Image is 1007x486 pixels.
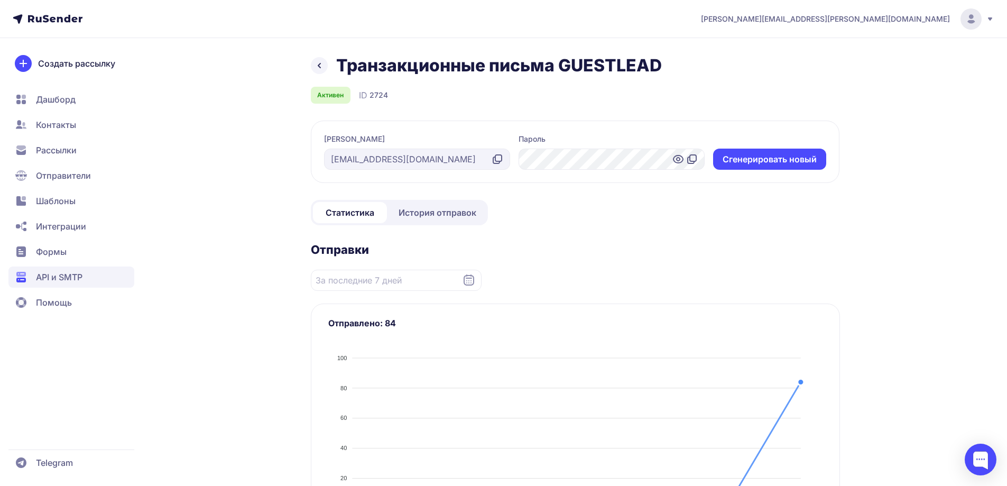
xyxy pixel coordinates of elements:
[36,93,76,106] span: Дашборд
[399,206,476,219] span: История отправок
[317,91,344,99] span: Активен
[36,220,86,233] span: Интеграции
[36,271,82,283] span: API и SMTP
[337,355,347,361] tspan: 100
[359,89,388,102] div: ID
[313,202,387,223] a: Статистика
[519,134,546,144] label: Пароль
[713,149,826,170] button: Cгенерировать новый
[36,195,76,207] span: Шаблоны
[311,270,482,291] input: Datepicker input
[36,296,72,309] span: Помощь
[340,385,347,391] tspan: 80
[336,55,662,76] h1: Транзакционные письма GUESTLEAD
[340,475,347,481] tspan: 20
[340,445,347,451] tspan: 40
[36,144,77,157] span: Рассылки
[324,134,385,144] label: [PERSON_NAME]
[340,415,347,421] tspan: 60
[38,57,115,70] span: Создать рассылку
[389,202,486,223] a: История отправок
[36,169,91,182] span: Отправители
[36,456,73,469] span: Telegram
[326,206,374,219] span: Статистика
[369,90,388,100] span: 2724
[36,245,67,258] span: Формы
[701,14,950,24] span: [PERSON_NAME][EMAIL_ADDRESS][PERSON_NAME][DOMAIN_NAME]
[36,118,76,131] span: Контакты
[8,452,134,473] a: Telegram
[311,242,840,257] h2: Отправки
[328,317,823,329] h3: Отправлено: 84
